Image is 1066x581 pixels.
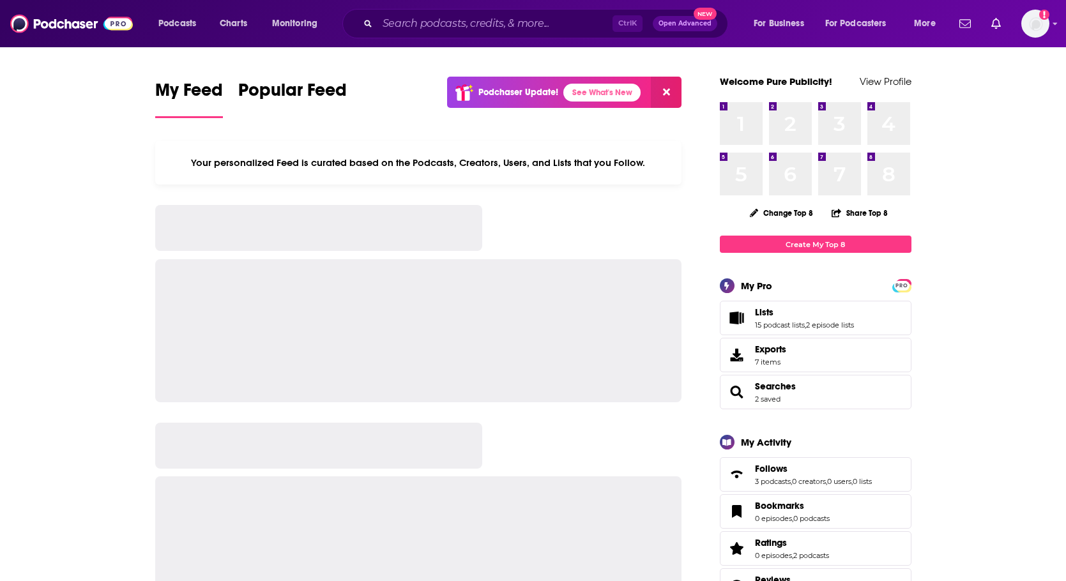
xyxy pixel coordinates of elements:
[792,551,793,560] span: ,
[755,463,872,474] a: Follows
[724,346,750,364] span: Exports
[741,280,772,292] div: My Pro
[894,281,910,290] span: PRO
[272,15,317,33] span: Monitoring
[694,8,717,20] span: New
[755,500,804,511] span: Bookmarks
[155,79,223,118] a: My Feed
[792,514,793,523] span: ,
[720,531,911,566] span: Ratings
[1021,10,1049,38] span: Logged in as BenLaurro
[478,87,558,98] p: Podchaser Update!
[211,13,255,34] a: Charts
[831,200,888,225] button: Share Top 8
[745,13,820,34] button: open menu
[155,141,682,185] div: Your personalized Feed is curated based on the Podcasts, Creators, Users, and Lists that you Follow.
[220,15,247,33] span: Charts
[827,477,851,486] a: 0 users
[720,338,911,372] a: Exports
[817,13,905,34] button: open menu
[659,20,712,27] span: Open Advanced
[805,321,806,329] span: ,
[1039,10,1049,20] svg: Add a profile image
[755,343,786,355] span: Exports
[720,301,911,335] span: Lists
[724,502,750,520] a: Bookmarks
[238,79,347,109] span: Popular Feed
[755,537,829,548] a: Ratings
[10,11,133,36] img: Podchaser - Follow, Share and Rate Podcasts
[720,375,911,409] span: Searches
[377,13,613,34] input: Search podcasts, credits, & more...
[755,381,796,392] a: Searches
[724,309,750,327] a: Lists
[755,306,773,318] span: Lists
[741,436,791,448] div: My Activity
[755,514,792,523] a: 0 episodes
[851,477,853,486] span: ,
[793,514,830,523] a: 0 podcasts
[742,205,821,221] button: Change Top 8
[755,395,780,404] a: 2 saved
[755,551,792,560] a: 0 episodes
[754,15,804,33] span: For Business
[853,477,872,486] a: 0 lists
[905,13,952,34] button: open menu
[755,463,788,474] span: Follows
[720,236,911,253] a: Create My Top 8
[563,84,641,102] a: See What's New
[894,280,910,290] a: PRO
[826,477,827,486] span: ,
[793,551,829,560] a: 2 podcasts
[860,75,911,87] a: View Profile
[724,465,750,483] a: Follows
[354,9,740,38] div: Search podcasts, credits, & more...
[755,358,786,366] span: 7 items
[755,477,791,486] a: 3 podcasts
[720,494,911,529] span: Bookmarks
[155,79,223,109] span: My Feed
[1021,10,1049,38] img: User Profile
[755,537,787,548] span: Ratings
[1021,10,1049,38] button: Show profile menu
[806,321,854,329] a: 2 episode lists
[755,321,805,329] a: 15 podcast lists
[755,500,830,511] a: Bookmarks
[613,15,643,32] span: Ctrl K
[792,477,826,486] a: 0 creators
[158,15,196,33] span: Podcasts
[724,539,750,557] a: Ratings
[724,383,750,401] a: Searches
[914,15,936,33] span: More
[720,75,832,87] a: Welcome Pure Publicity!
[825,15,887,33] span: For Podcasters
[755,306,854,318] a: Lists
[263,13,334,34] button: open menu
[653,16,717,31] button: Open AdvancedNew
[986,13,1006,34] a: Show notifications dropdown
[791,477,792,486] span: ,
[720,457,911,492] span: Follows
[149,13,213,34] button: open menu
[238,79,347,118] a: Popular Feed
[954,13,976,34] a: Show notifications dropdown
